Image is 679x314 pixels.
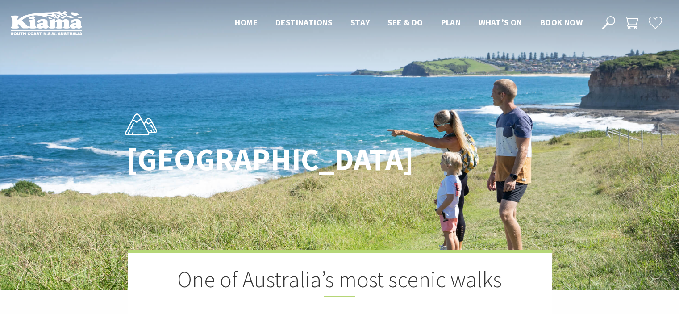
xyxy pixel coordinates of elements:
[235,17,258,28] span: Home
[441,17,461,28] span: Plan
[11,11,82,35] img: Kiama Logo
[275,17,333,28] span: Destinations
[540,17,583,28] span: Book now
[226,16,592,30] nav: Main Menu
[127,142,379,177] h1: [GEOGRAPHIC_DATA]
[350,17,370,28] span: Stay
[387,17,423,28] span: See & Do
[172,266,507,297] h2: One of Australia’s most scenic walks
[479,17,522,28] span: What’s On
